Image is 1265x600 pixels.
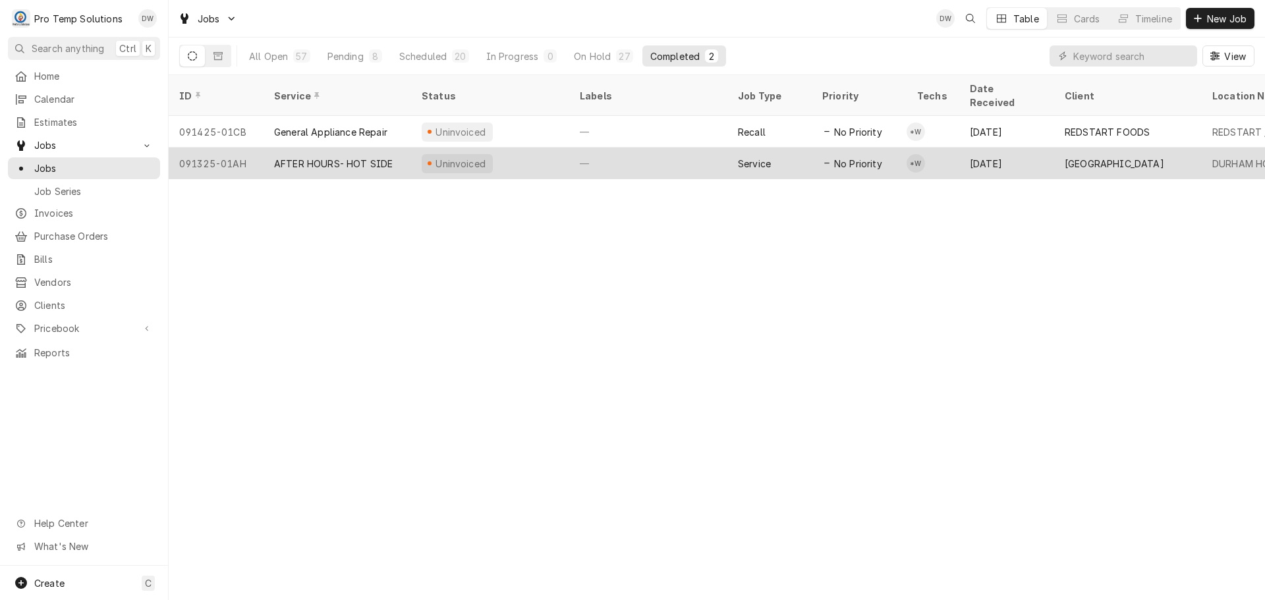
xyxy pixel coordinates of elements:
div: Techs [917,89,949,103]
div: 27 [619,49,630,63]
div: Table [1013,12,1039,26]
div: DW [138,9,157,28]
div: [GEOGRAPHIC_DATA] [1065,157,1164,171]
div: [DATE] [959,148,1054,179]
span: Reports [34,346,154,360]
div: DW [936,9,955,28]
span: C [145,576,152,590]
span: Purchase Orders [34,229,154,243]
div: [DATE] [959,116,1054,148]
span: Ctrl [119,41,136,55]
span: Estimates [34,115,154,129]
span: Job Series [34,184,154,198]
span: Search anything [32,41,104,55]
div: Cards [1074,12,1100,26]
div: Labels [580,89,717,103]
span: Calendar [34,92,154,106]
span: Pricebook [34,321,134,335]
a: Go to What's New [8,535,160,557]
div: Date Received [970,82,1041,109]
a: Go to Jobs [8,134,160,156]
a: Go to Jobs [173,8,242,30]
div: Pro Temp Solutions [34,12,123,26]
div: — [569,148,727,179]
div: 57 [296,49,307,63]
span: What's New [34,539,152,553]
span: View [1222,49,1249,63]
span: Home [34,69,154,83]
div: REDSTART FOODS [1065,125,1150,139]
a: Purchase Orders [8,225,160,247]
div: Scheduled [399,49,447,63]
div: Completed [650,49,700,63]
div: *Kevin Williams's Avatar [907,154,925,173]
div: On Hold [574,49,611,63]
span: Create [34,578,65,589]
span: No Priority [834,157,882,171]
div: Job Type [738,89,801,103]
input: Keyword search [1073,45,1191,67]
button: View [1202,45,1254,67]
span: Vendors [34,275,154,289]
div: AFTER HOURS- HOT SIDE [274,157,393,171]
a: Estimates [8,111,160,133]
span: Jobs [198,12,220,26]
div: Service [738,157,771,171]
a: Invoices [8,202,160,224]
div: Client [1065,89,1189,103]
div: ID [179,89,250,103]
span: Jobs [34,161,154,175]
div: Timeline [1135,12,1172,26]
div: Service [274,89,398,103]
div: Dana Williams's Avatar [138,9,157,28]
a: Go to Pricebook [8,317,160,339]
a: Calendar [8,88,160,110]
div: Uninvoiced [434,125,488,139]
div: — [569,116,727,148]
a: Reports [8,342,160,364]
span: Help Center [34,516,152,530]
span: Bills [34,252,154,266]
span: Invoices [34,206,154,220]
div: P [12,9,30,28]
a: Clients [8,294,160,316]
span: K [146,41,152,55]
a: Home [8,65,160,87]
button: Search anythingCtrlK [8,37,160,60]
div: Uninvoiced [434,157,488,171]
a: Bills [8,248,160,270]
div: Recall [738,125,766,139]
div: 20 [455,49,466,63]
div: Dana Williams's Avatar [936,9,955,28]
a: Vendors [8,271,160,293]
div: 8 [372,49,379,63]
button: New Job [1186,8,1254,29]
button: Open search [960,8,981,29]
a: Go to Help Center [8,512,160,534]
div: Pro Temp Solutions's Avatar [12,9,30,28]
div: Status [422,89,556,103]
div: 0 [546,49,554,63]
div: 091425-01CB [169,116,264,148]
a: Job Series [8,180,160,202]
span: Clients [34,298,154,312]
div: 2 [708,49,716,63]
div: General Appliance Repair [274,125,387,139]
div: All Open [249,49,288,63]
span: No Priority [834,125,882,139]
div: Priority [822,89,893,103]
a: Jobs [8,157,160,179]
div: In Progress [486,49,539,63]
span: New Job [1204,12,1249,26]
div: 091325-01AH [169,148,264,179]
div: Pending [327,49,364,63]
span: Jobs [34,138,134,152]
div: *Kevin Williams's Avatar [907,123,925,141]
